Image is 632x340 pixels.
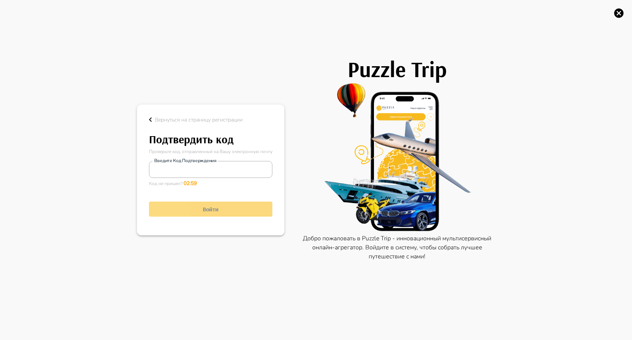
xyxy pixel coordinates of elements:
[149,130,272,148] h6: Подтвердить код
[146,115,243,124] button: Вернуться на страницу регистрации
[184,180,197,187] span: 02:59
[149,202,272,217] button: Войти
[299,56,495,82] h1: Puzzle Trip
[149,115,259,130] button: Вернуться на страницу регистрации
[299,234,495,261] p: Добро пожаловать в Puzzle Trip - инновационный мультисервисный онлайн-агрегатор. Войдите в систем...
[155,116,243,124] p: Вернуться на страницу регистрации
[299,82,495,232] img: PuzzleTrip
[154,158,217,164] label: Введите код подтверждения
[149,179,272,187] p: Код не пришел?
[149,206,272,213] h1: Войти
[149,148,272,155] p: Проверьте код, отправленный на Вашу электронную почту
